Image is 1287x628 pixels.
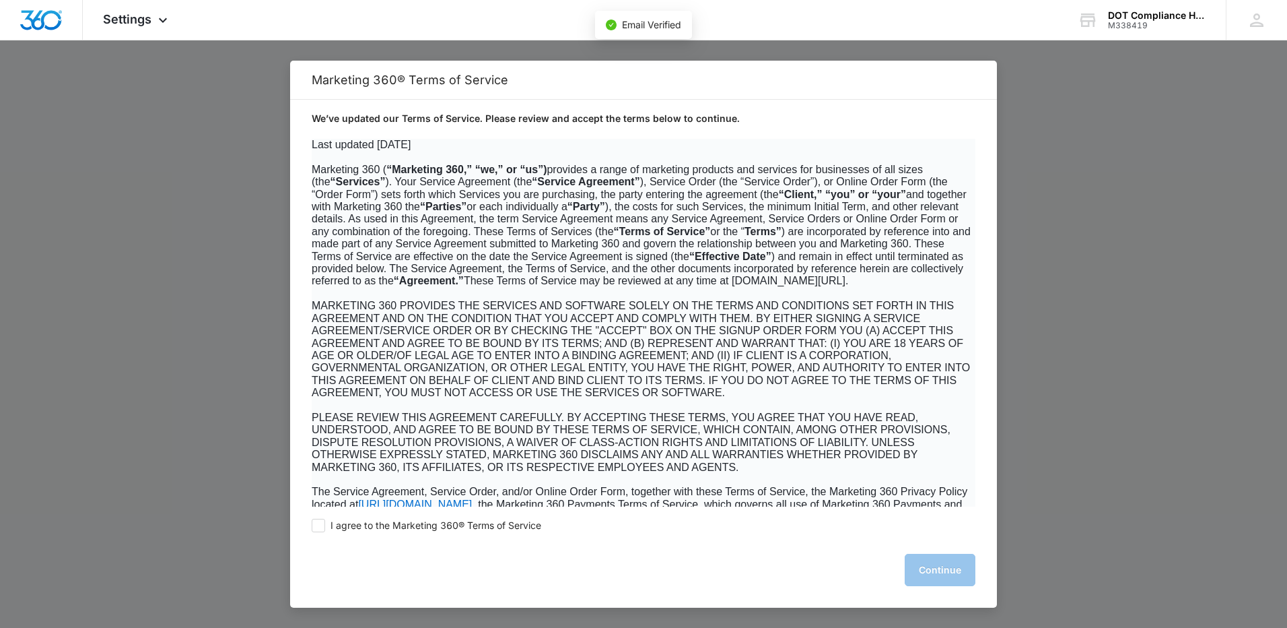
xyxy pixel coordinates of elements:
span: Email Verified [622,19,681,30]
b: “Parties” [420,201,466,212]
div: account name [1108,10,1206,21]
b: “Client,” “you” or “your” [779,189,906,200]
b: “Effective Date” [689,251,771,262]
span: [URL][DOMAIN_NAME] [358,499,472,510]
b: “Agreement.” [394,275,464,286]
span: check-circle [606,20,617,30]
b: Terms” [744,226,781,237]
span: I agree to the Marketing 360® Terms of Service [331,520,541,532]
b: “Services” [331,176,386,187]
button: Continue [905,554,975,586]
b: “Terms of Service” [614,226,711,237]
b: “Service Agreement” [532,176,639,187]
span: Marketing 360 ( provides a range of marketing products and services for businesses of all sizes (... [312,164,971,287]
div: account id [1108,21,1206,30]
a: [URL][DOMAIN_NAME] [358,499,472,510]
span: MARKETING 360 PROVIDES THE SERVICES AND SOFTWARE SOLELY ON THE TERMS AND CONDITIONS SET FORTH IN ... [312,300,970,398]
p: We’ve updated our Terms of Service. Please review and accept the terms below to continue. [312,112,975,125]
span: , the Marketing 360 Payments Terms of Service, which governs all use of Marketing 360 Payments an... [312,499,962,522]
span: The Service Agreement, Service Order, and/or Online Order Form, together with these Terms of Serv... [312,486,967,509]
span: Settings [103,12,151,26]
h2: Marketing 360® Terms of Service [312,73,975,87]
b: “Marketing 360,” “we,” or “us”) [386,164,547,175]
span: PLEASE REVIEW THIS AGREEMENT CAREFULLY. BY ACCEPTING THESE TERMS, YOU AGREE THAT YOU HAVE READ, U... [312,412,950,473]
span: Last updated [DATE] [312,139,411,150]
b: “Party” [567,201,605,212]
